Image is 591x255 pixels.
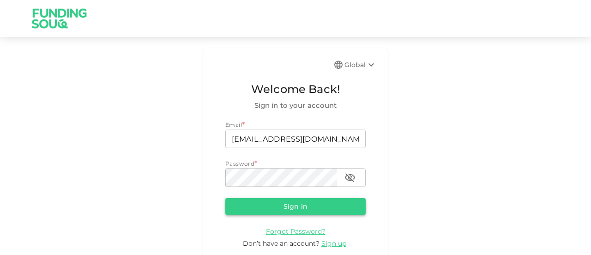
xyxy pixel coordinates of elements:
span: Email [225,121,242,128]
span: Don’t have an account? [243,239,320,248]
span: Sign in to your account [225,100,366,111]
span: Password [225,160,254,167]
span: Sign up [321,239,346,248]
span: Forgot Password? [266,227,326,236]
button: Sign in [225,198,366,215]
input: email [225,130,366,148]
input: password [225,168,337,187]
div: Global [344,59,377,70]
span: Welcome Back! [225,81,366,98]
a: Forgot Password? [266,227,326,236]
